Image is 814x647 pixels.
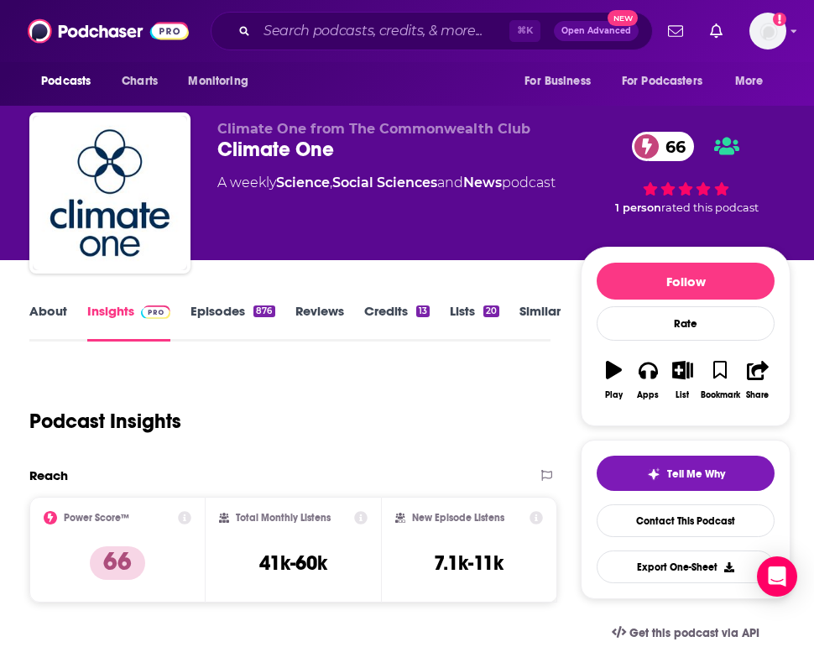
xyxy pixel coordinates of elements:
[236,512,331,524] h2: Total Monthly Listens
[217,173,556,193] div: A weekly podcast
[211,12,653,50] div: Search podcasts, credits, & more...
[629,626,759,640] span: Get this podcast via API
[597,456,775,491] button: tell me why sparkleTell Me Why
[622,70,702,93] span: For Podcasters
[434,550,504,576] h3: 7.1k-11k
[554,21,639,41] button: Open AdvancedNew
[29,303,67,342] a: About
[676,390,689,400] div: List
[141,305,170,319] img: Podchaser Pro
[632,132,694,161] a: 66
[581,121,791,225] div: 66 1 personrated this podcast
[41,70,91,93] span: Podcasts
[412,512,504,524] h2: New Episode Listens
[176,65,269,97] button: open menu
[276,175,330,190] a: Science
[608,10,638,26] span: New
[509,20,540,42] span: ⌘ K
[29,467,68,483] h2: Reach
[257,18,509,44] input: Search podcasts, credits, & more...
[597,263,775,300] button: Follow
[217,121,530,137] span: Climate One from The Commonwealth Club
[295,303,344,342] a: Reviews
[647,467,660,481] img: tell me why sparkle
[90,546,145,580] p: 66
[29,409,181,434] h1: Podcast Insights
[188,70,248,93] span: Monitoring
[735,70,764,93] span: More
[190,303,274,342] a: Episodes876
[332,175,437,190] a: Social Sciences
[597,306,775,341] div: Rate
[723,65,785,97] button: open menu
[700,350,741,410] button: Bookmark
[757,556,797,597] div: Open Intercom Messenger
[364,303,430,342] a: Credits13
[29,65,112,97] button: open menu
[631,350,665,410] button: Apps
[561,27,631,35] span: Open Advanced
[416,305,430,317] div: 13
[64,512,129,524] h2: Power Score™
[701,390,740,400] div: Bookmark
[667,467,725,481] span: Tell Me Why
[661,201,759,214] span: rated this podcast
[637,390,659,400] div: Apps
[749,13,786,50] img: User Profile
[615,201,661,214] span: 1 person
[87,303,170,342] a: InsightsPodchaser Pro
[741,350,775,410] button: Share
[749,13,786,50] span: Logged in as alignPR
[513,65,612,97] button: open menu
[605,390,623,400] div: Play
[450,303,499,342] a: Lists20
[463,175,502,190] a: News
[749,13,786,50] button: Show profile menu
[111,65,168,97] a: Charts
[253,305,274,317] div: 876
[33,116,187,270] img: Climate One
[519,303,561,342] a: Similar
[746,390,769,400] div: Share
[661,17,690,45] a: Show notifications dropdown
[524,70,591,93] span: For Business
[611,65,727,97] button: open menu
[28,15,189,47] img: Podchaser - Follow, Share and Rate Podcasts
[597,550,775,583] button: Export One-Sheet
[259,550,327,576] h3: 41k-60k
[597,504,775,537] a: Contact This Podcast
[597,350,631,410] button: Play
[703,17,729,45] a: Show notifications dropdown
[773,13,786,26] svg: Add a profile image
[483,305,499,317] div: 20
[665,350,700,410] button: List
[649,132,694,161] span: 66
[437,175,463,190] span: and
[122,70,158,93] span: Charts
[330,175,332,190] span: ,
